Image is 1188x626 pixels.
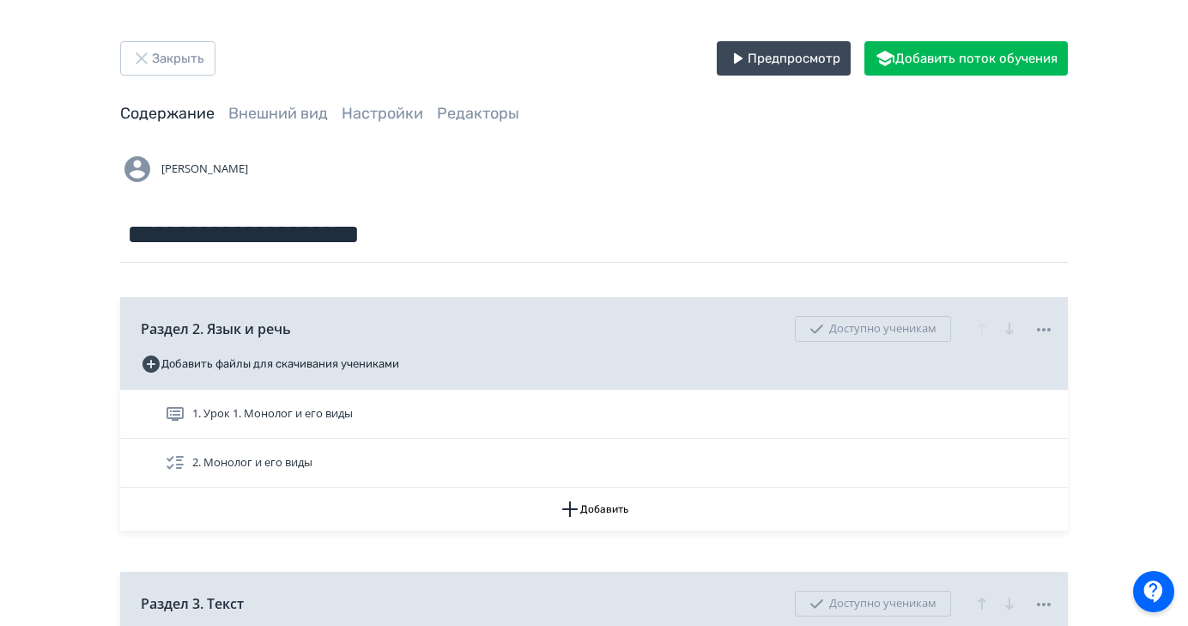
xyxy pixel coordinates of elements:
[120,41,215,76] button: Закрыть
[437,104,519,123] a: Редакторы
[120,390,1068,439] div: 1. Урок 1. Монолог и его виды
[120,439,1068,488] div: 2. Монолог и его виды
[192,454,312,471] span: 2. Монолог и его виды
[120,104,215,123] a: Содержание
[141,350,399,378] button: Добавить файлы для скачивания учениками
[795,591,951,617] div: Доступно ученикам
[864,41,1068,76] button: Добавить поток обучения
[141,319,291,339] span: Раздел 2. Язык и речь
[141,593,244,614] span: Раздел 3. Текст
[342,104,423,123] a: Настройки
[717,41,851,76] button: Предпросмотр
[161,161,248,178] span: [PERSON_NAME]
[795,316,951,342] div: Доступно ученикам
[192,405,353,422] span: 1. Урок 1. Монолог и его виды
[120,488,1068,531] button: Добавить
[228,104,328,123] a: Внешний вид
